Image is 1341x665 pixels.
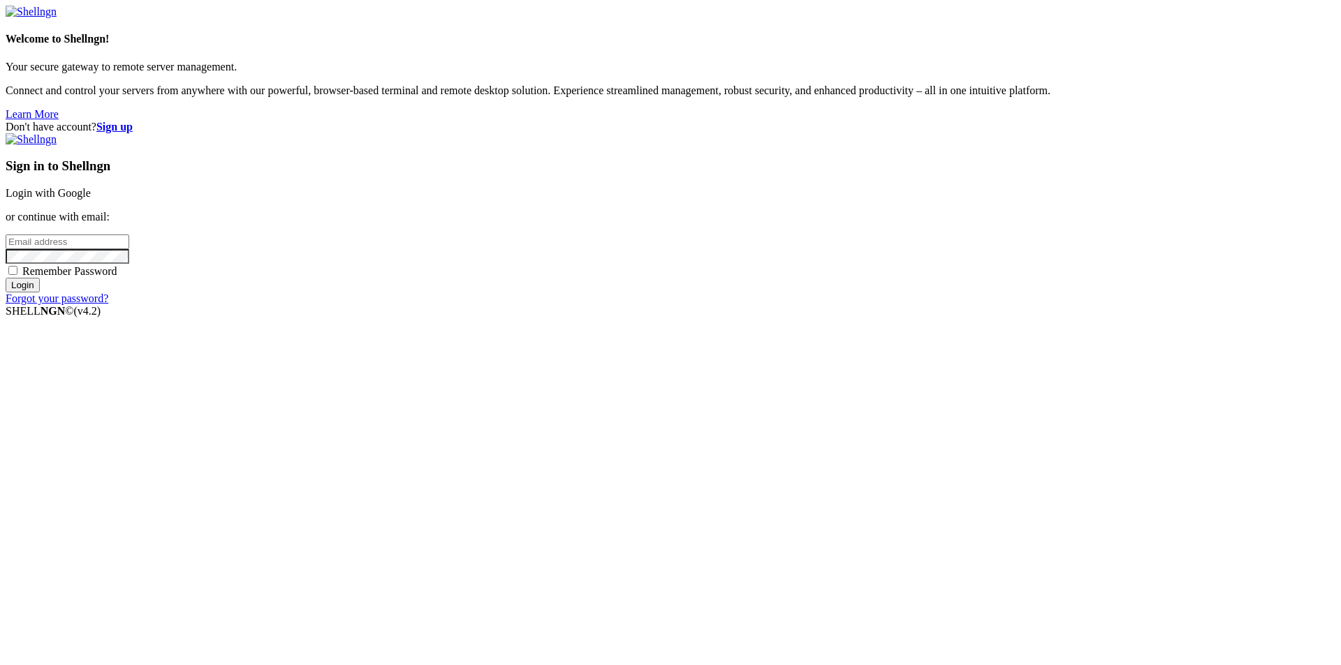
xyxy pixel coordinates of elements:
[6,292,108,304] a: Forgot your password?
[6,121,1335,133] div: Don't have account?
[6,278,40,292] input: Login
[74,305,101,317] span: 4.2.0
[6,84,1335,97] p: Connect and control your servers from anywhere with our powerful, browser-based terminal and remo...
[6,33,1335,45] h4: Welcome to Shellngn!
[8,266,17,275] input: Remember Password
[6,61,1335,73] p: Your secure gateway to remote server management.
[6,211,1335,223] p: or continue with email:
[6,234,129,249] input: Email address
[6,158,1335,174] h3: Sign in to Shellngn
[6,305,101,317] span: SHELL ©
[22,265,117,277] span: Remember Password
[96,121,133,133] a: Sign up
[41,305,66,317] b: NGN
[6,187,91,199] a: Login with Google
[6,6,57,18] img: Shellngn
[6,108,59,120] a: Learn More
[6,133,57,146] img: Shellngn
